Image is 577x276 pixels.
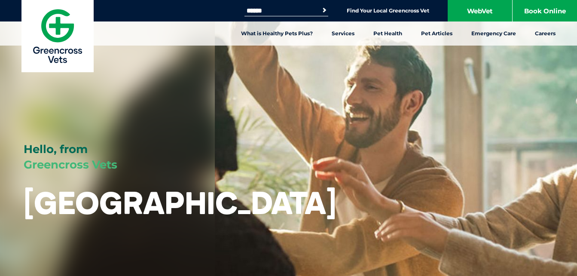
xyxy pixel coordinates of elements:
[322,21,364,46] a: Services
[232,21,322,46] a: What is Healthy Pets Plus?
[24,186,336,220] h1: [GEOGRAPHIC_DATA]
[320,6,329,15] button: Search
[364,21,412,46] a: Pet Health
[347,7,429,14] a: Find Your Local Greencross Vet
[462,21,525,46] a: Emergency Care
[24,158,117,172] span: Greencross Vets
[525,21,565,46] a: Careers
[412,21,462,46] a: Pet Articles
[24,142,88,156] span: Hello, from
